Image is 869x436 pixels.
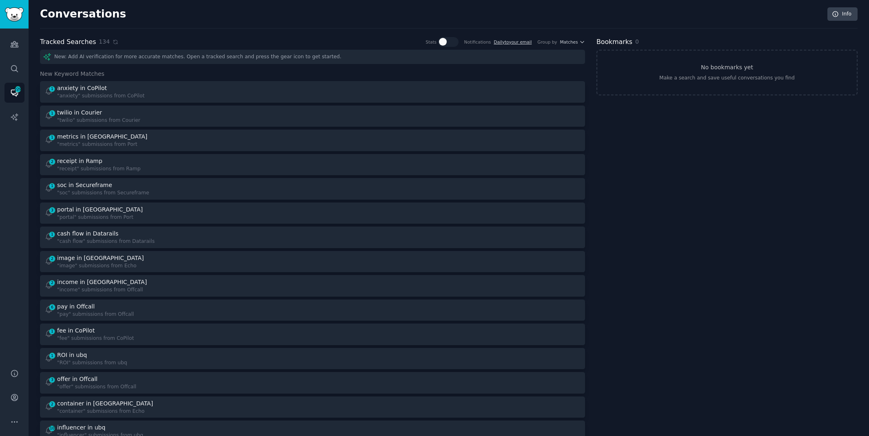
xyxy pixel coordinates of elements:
[4,83,24,103] a: 229
[426,39,437,45] div: Stats
[40,227,585,248] a: 1cash flow in Datarails"cash flow" submissions from Datarails
[57,375,98,383] div: offer in Offcall
[40,324,585,345] a: 1fee in CoPilot"fee" submissions from CoPilot
[99,37,110,46] span: 134
[701,63,753,72] h3: No bookmarks yet
[57,229,118,238] div: cash flow in Datarails
[49,377,56,383] span: 3
[659,75,795,82] div: Make a search and save useful conversations you find
[40,154,585,176] a: 2receipt in Ramp"receipt" submissions from Ramp
[57,84,107,92] div: anxiety in CoPilot
[57,351,87,359] div: ROI in ubq
[40,251,585,273] a: 2image in [GEOGRAPHIC_DATA]"image" submissions from Echo
[40,50,585,64] div: New: Add AI verification for more accurate matches. Open a tracked search and press the gear icon...
[40,178,585,200] a: 1soc in Secureframe"soc" submissions from Secureframe
[57,157,102,165] div: receipt in Ramp
[57,262,145,270] div: "image" submissions from Echo
[57,408,155,415] div: "container" submissions from Echo
[49,280,56,286] span: 2
[57,165,141,173] div: "receipt" submissions from Ramp
[49,353,56,359] span: 1
[537,39,557,45] div: Group by
[49,231,56,237] span: 1
[14,86,22,92] span: 229
[40,8,126,21] h2: Conversations
[49,159,56,165] span: 2
[40,396,585,418] a: 2container in [GEOGRAPHIC_DATA]"container" submissions from Echo
[57,117,140,124] div: "twilio" submissions from Courier
[40,106,585,127] a: 1twilio in Courier"twilio" submissions from Courier
[57,311,134,318] div: "pay" submissions from Offcall
[57,141,149,148] div: "metrics" submissions from Port
[40,203,585,224] a: 3portal in [GEOGRAPHIC_DATA]"portal" submissions from Port
[40,70,104,78] span: New Keyword Matches
[57,214,144,221] div: "portal" submissions from Port
[57,205,143,214] div: portal in [GEOGRAPHIC_DATA]
[57,423,105,432] div: influencer in ubq
[40,372,585,394] a: 3offer in Offcall"offer" submissions from Offcall
[40,37,96,47] h2: Tracked Searches
[57,326,95,335] div: fee in CoPilot
[57,302,95,311] div: pay in Offcall
[464,39,491,45] div: Notifications
[494,40,532,44] a: Dailytoyour email
[49,183,56,189] span: 1
[57,254,144,262] div: image in [GEOGRAPHIC_DATA]
[40,348,585,370] a: 1ROI in ubq"ROI" submissions from ubq
[57,92,144,100] div: "anxiety" submissions from CoPilot
[596,37,632,47] h2: Bookmarks
[57,132,147,141] div: metrics in [GEOGRAPHIC_DATA]
[49,86,56,92] span: 1
[49,304,56,310] span: 6
[49,256,56,262] span: 2
[49,207,56,213] span: 3
[560,39,585,45] button: Matches
[560,39,578,45] span: Matches
[57,359,127,367] div: "ROI" submissions from ubq
[635,38,639,45] span: 0
[40,275,585,297] a: 2income in [GEOGRAPHIC_DATA]"income" submissions from Offcall
[40,299,585,321] a: 6pay in Offcall"pay" submissions from Offcall
[57,181,112,189] div: soc in Secureframe
[57,278,147,286] div: income in [GEOGRAPHIC_DATA]
[49,401,56,407] span: 2
[40,130,585,151] a: 1metrics in [GEOGRAPHIC_DATA]"metrics" submissions from Port
[49,425,56,431] span: 10
[49,110,56,116] span: 1
[57,383,136,391] div: "offer" submissions from Offcall
[40,81,585,103] a: 1anxiety in CoPilot"anxiety" submissions from CoPilot
[596,50,858,95] a: No bookmarks yetMake a search and save useful conversations you find
[57,286,149,294] div: "income" submissions from Offcall
[49,328,56,334] span: 1
[57,108,102,117] div: twilio in Courier
[5,7,24,22] img: GummySearch logo
[57,335,134,342] div: "fee" submissions from CoPilot
[49,134,56,140] span: 1
[827,7,858,21] a: Info
[57,238,155,245] div: "cash flow" submissions from Datarails
[57,399,153,408] div: container in [GEOGRAPHIC_DATA]
[57,189,149,197] div: "soc" submissions from Secureframe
